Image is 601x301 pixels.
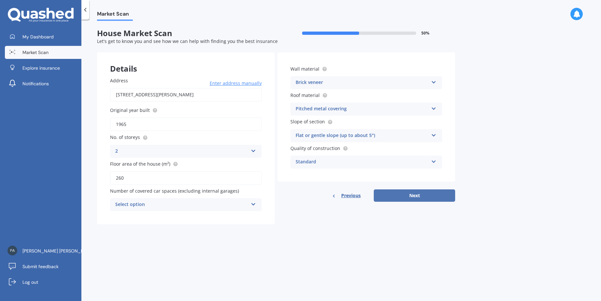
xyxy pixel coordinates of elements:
[110,88,262,102] input: Enter address
[296,79,428,87] div: Brick veneer
[22,279,38,285] span: Log out
[5,77,81,90] a: Notifications
[296,105,428,113] div: Pitched metal covering
[97,52,275,72] div: Details
[421,31,429,35] span: 50 %
[5,46,81,59] a: Market Scan
[5,276,81,289] a: Log out
[110,161,170,167] span: Floor area of the house (m²)
[22,263,59,270] span: Submit feedback
[97,11,133,20] span: Market Scan
[290,145,340,151] span: Quality of construction
[210,80,262,87] span: Enter address manually
[115,201,248,209] div: Select option
[5,62,81,75] a: Explore insurance
[290,92,320,98] span: Roof material
[5,30,81,43] a: My Dashboard
[110,117,262,131] input: Enter year
[22,34,54,40] span: My Dashboard
[22,80,49,87] span: Notifications
[290,66,319,72] span: Wall material
[115,147,248,155] div: 2
[296,132,428,140] div: Flat or gentle slope (up to about 5°)
[290,119,325,125] span: Slope of section
[110,188,239,194] span: Number of covered car spaces (excluding internal garages)
[22,65,60,71] span: Explore insurance
[296,158,428,166] div: Standard
[7,246,17,255] img: d25c65d127b1c2df283fdc60740acd36
[22,248,95,254] span: [PERSON_NAME] [PERSON_NAME]
[5,244,81,257] a: [PERSON_NAME] [PERSON_NAME]
[5,260,81,273] a: Submit feedback
[97,38,278,44] span: Let's get to know you and see how we can help with finding you the best insurance
[374,189,455,202] button: Next
[110,77,128,84] span: Address
[22,49,49,56] span: Market Scan
[110,107,150,113] span: Original year built
[341,191,361,200] span: Previous
[97,29,276,38] span: House Market Scan
[110,134,140,141] span: No. of storeys
[110,171,262,185] input: Enter floor area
